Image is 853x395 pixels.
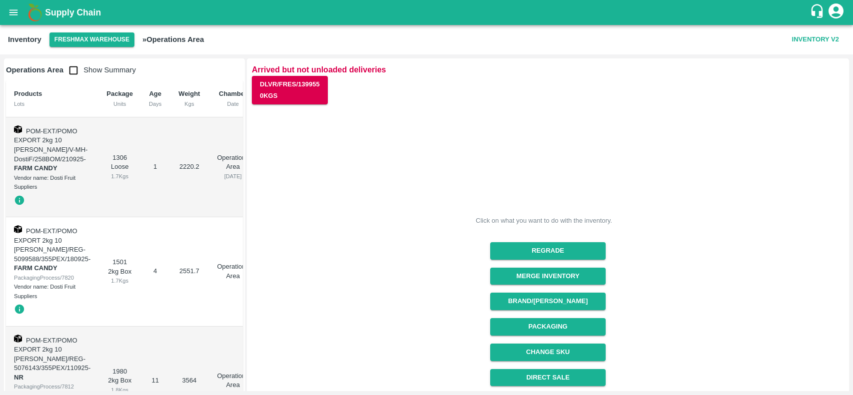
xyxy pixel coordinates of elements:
[217,372,249,390] p: Operations Area
[788,31,843,48] button: Inventory V2
[45,7,101,17] b: Supply Chain
[14,173,90,192] div: Vendor name: Dosti Fruit Suppliers
[252,63,844,76] p: Arrived but not unloaded deliveries
[14,374,23,381] strong: NR
[45,5,810,19] a: Supply Chain
[490,242,606,260] button: Regrade
[8,35,41,43] b: Inventory
[178,90,200,97] b: Weight
[14,335,22,343] img: box
[179,163,199,170] span: 2220.2
[14,99,90,108] div: Lots
[14,90,42,97] b: Products
[217,172,249,181] div: [DATE]
[106,99,133,108] div: Units
[14,225,22,233] img: box
[179,267,199,275] span: 2551.7
[182,377,196,384] span: 3564
[106,276,133,285] div: 1.7 Kgs
[217,262,249,281] p: Operations Area
[14,337,88,372] span: POM-EXT/POMO EXPORT 2kg 10 [PERSON_NAME]/REG-5076143/355PEX/110925
[6,66,63,74] b: Operations Area
[490,268,606,285] button: Merge Inventory
[490,318,606,336] button: Packaging
[14,125,22,133] img: box
[25,2,45,22] img: logo
[490,293,606,310] button: Brand/[PERSON_NAME]
[14,227,88,263] span: POM-EXT/POMO EXPORT 2kg 10 [PERSON_NAME]/REG-5099588/355PEX/180925
[141,117,169,217] td: 1
[106,258,133,286] div: 1501 2kg Box
[106,153,133,181] div: 1306 Loose
[106,172,133,181] div: 1.7 Kgs
[217,153,249,172] p: Operations Area
[63,66,136,74] span: Show Summary
[2,1,25,24] button: open drawer
[14,364,90,381] span: -
[476,216,612,226] div: Click on what you want to do with the inventory.
[14,127,87,163] span: POM-EXT/POMO EXPORT 2kg 10 [PERSON_NAME]/V-MH-DostiF/258BOM/210925
[827,2,845,23] div: account of current user
[219,90,247,97] b: Chamber
[14,264,57,272] strong: FARM CANDY
[217,99,249,108] div: Date
[106,367,133,395] div: 1980 2kg Box
[141,217,169,327] td: 4
[14,164,57,172] strong: FARM CANDY
[106,90,133,97] b: Package
[810,3,827,21] div: customer-support
[490,369,606,387] button: Direct Sale
[149,99,161,108] div: Days
[14,273,90,282] div: PackagingProcess/7820
[149,90,161,97] b: Age
[14,382,90,391] div: PackagingProcess/7812
[14,282,90,301] div: Vendor name: Dosti Fruit Suppliers
[177,99,201,108] div: Kgs
[252,76,328,105] button: DLVR/FRES/1399550Kgs
[142,35,204,43] b: » Operations Area
[490,344,606,361] button: Change SKU
[49,32,134,47] button: Select DC
[106,386,133,395] div: 1.8 Kgs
